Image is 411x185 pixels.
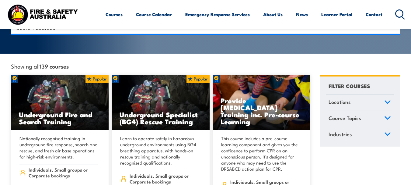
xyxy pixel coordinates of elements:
[213,75,311,130] a: Provide [MEDICAL_DATA] Training inc. Pre-course Learning
[329,130,352,138] span: Industries
[185,7,250,22] a: Emergency Response Services
[120,135,199,166] p: Learn to operate safely in hazardous underground environments using BG4 breathing apparatus, with...
[106,7,123,22] a: Courses
[29,167,98,178] span: Individuals, Small groups or Corporate bookings
[11,63,69,69] span: Showing all
[19,111,101,125] h3: Underground Fire and Search Training
[11,75,109,130] img: Underground mine rescue
[120,111,202,125] h3: Underground Specialist (BG4) Rescue Training
[329,82,370,90] h4: FILTER COURSES
[326,95,394,111] a: Locations
[40,62,69,70] strong: 139 courses
[221,135,300,172] p: This course includes a pre-course learning component and gives you the confidence to perform CPR ...
[329,114,361,122] span: Course Topics
[321,7,352,22] a: Learner Portal
[263,7,283,22] a: About Us
[326,127,394,143] a: Industries
[19,135,99,160] p: Nationally recognised training in underground fire response, search and rescue, and fresh air bas...
[130,173,199,184] span: Individuals, Small groups or Corporate bookings
[296,7,308,22] a: News
[136,7,172,22] a: Course Calendar
[112,75,210,130] img: Underground mine rescue
[112,75,210,130] a: Underground Specialist (BG4) Rescue Training
[11,75,109,130] a: Underground Fire and Search Training
[329,98,351,106] span: Locations
[221,97,303,125] h3: Provide [MEDICAL_DATA] Training inc. Pre-course Learning
[366,7,382,22] a: Contact
[213,75,311,130] img: Low Voltage Rescue and Provide CPR
[326,111,394,127] a: Course Topics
